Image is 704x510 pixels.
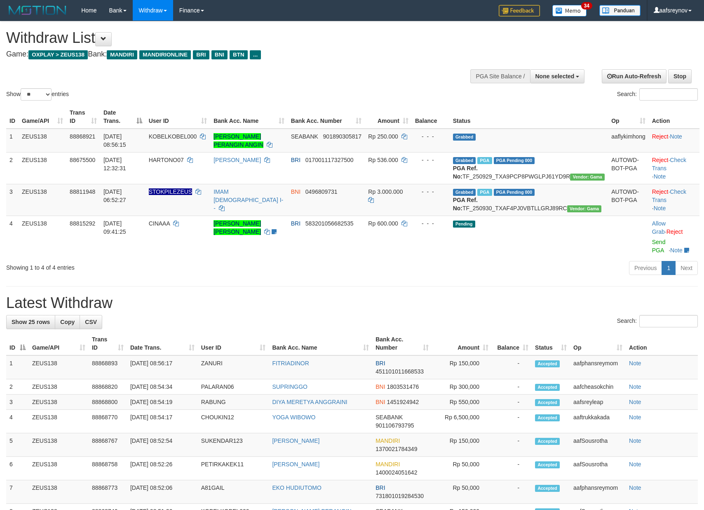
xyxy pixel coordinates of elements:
[570,355,626,379] td: aafphansreymom
[492,395,532,410] td: -
[89,410,127,433] td: 88868770
[492,410,532,433] td: -
[323,133,361,140] span: Copy 901890305817 to clipboard
[100,105,145,129] th: Date Trans.: activate to sort column descending
[432,433,492,457] td: Rp 150,000
[629,461,641,468] a: Note
[470,69,530,83] div: PGA Site Balance /
[570,395,626,410] td: aafsreyleap
[214,133,263,148] a: [PERSON_NAME] PERANGIN ANGIN
[652,220,666,235] span: ·
[272,484,321,491] a: EKO HUDIUTOMO
[415,156,446,164] div: - - -
[450,184,608,216] td: TF_250930_TXAF4PJ0VBTLLGRJ89RC
[368,220,398,227] span: Rp 600.000
[291,133,318,140] span: SEABANK
[198,433,269,457] td: SUKENDAR123
[453,165,478,180] b: PGA Ref. No:
[6,216,19,258] td: 4
[375,399,385,405] span: BNI
[453,189,476,196] span: Grabbed
[570,457,626,480] td: aafSousrotha
[127,410,198,433] td: [DATE] 08:54:17
[532,332,570,355] th: Status: activate to sort column ascending
[639,88,698,101] input: Search:
[629,484,641,491] a: Note
[535,461,560,468] span: Accepted
[368,157,398,163] span: Rp 536.000
[12,319,50,325] span: Show 25 rows
[535,360,560,367] span: Accepted
[291,220,300,227] span: BRI
[453,197,478,212] b: PGA Ref. No:
[649,129,699,153] td: ·
[375,461,400,468] span: MANDIRI
[368,188,403,195] span: Rp 3.000.000
[477,157,492,164] span: Marked by aaftrukkakada
[29,480,89,504] td: ZEUS138
[60,319,75,325] span: Copy
[649,105,699,129] th: Action
[89,480,127,504] td: 88868773
[29,410,89,433] td: ZEUS138
[29,355,89,379] td: ZEUS138
[29,433,89,457] td: ZEUS138
[375,422,414,429] span: Copy 901106793795 to clipboard
[415,188,446,196] div: - - -
[608,152,649,184] td: AUTOWD-BOT-PGA
[6,332,29,355] th: ID: activate to sort column descending
[214,188,283,212] a: IMAM [DEMOGRAPHIC_DATA] I--
[214,220,261,235] a: [PERSON_NAME] [PERSON_NAME]
[552,5,587,16] img: Button%20Memo.svg
[305,157,354,163] span: Copy 017001117327500 to clipboard
[581,2,592,9] span: 34
[375,437,400,444] span: MANDIRI
[19,129,66,153] td: ZEUS138
[29,395,89,410] td: ZEUS138
[127,332,198,355] th: Date Trans.: activate to sort column ascending
[387,383,419,390] span: Copy 1803531476 to clipboard
[675,261,698,275] a: Next
[450,152,608,184] td: TF_250929_TXA9PCP8PWGLPJ61YD9R
[453,134,476,141] span: Grabbed
[415,132,446,141] div: - - -
[85,319,97,325] span: CSV
[198,410,269,433] td: CHOUKIN12
[652,239,666,254] a: Send PGA
[149,188,192,195] span: Nama rekening ada tanda titik/strip, harap diedit
[492,332,532,355] th: Balance: activate to sort column ascending
[272,461,319,468] a: [PERSON_NAME]
[6,105,19,129] th: ID
[103,188,126,203] span: [DATE] 06:52:27
[269,332,372,355] th: Bank Acc. Name: activate to sort column ascending
[670,133,682,140] a: Note
[453,157,476,164] span: Grabbed
[415,219,446,228] div: - - -
[6,379,29,395] td: 2
[127,480,198,504] td: [DATE] 08:52:06
[602,69,666,83] a: Run Auto-Refresh
[372,332,432,355] th: Bank Acc. Number: activate to sort column ascending
[198,480,269,504] td: A81GAIL
[652,133,669,140] a: Reject
[432,379,492,395] td: Rp 300,000
[6,295,698,311] h1: Latest Withdraw
[305,188,338,195] span: Copy 0496809731 to clipboard
[535,73,575,80] span: None selected
[432,332,492,355] th: Amount: activate to sort column ascending
[70,220,95,227] span: 88815292
[29,379,89,395] td: ZEUS138
[608,184,649,216] td: AUTOWD-BOT-PGA
[535,384,560,391] span: Accepted
[6,30,461,46] h1: Withdraw List
[288,105,365,129] th: Bank Acc. Number: activate to sort column ascending
[29,332,89,355] th: Game/API: activate to sort column ascending
[127,433,198,457] td: [DATE] 08:52:54
[6,4,69,16] img: MOTION_logo.png
[55,315,80,329] a: Copy
[272,360,309,367] a: FITRIADINOR
[19,152,66,184] td: ZEUS138
[608,105,649,129] th: Op: activate to sort column ascending
[492,457,532,480] td: -
[652,220,666,235] a: Allow Grab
